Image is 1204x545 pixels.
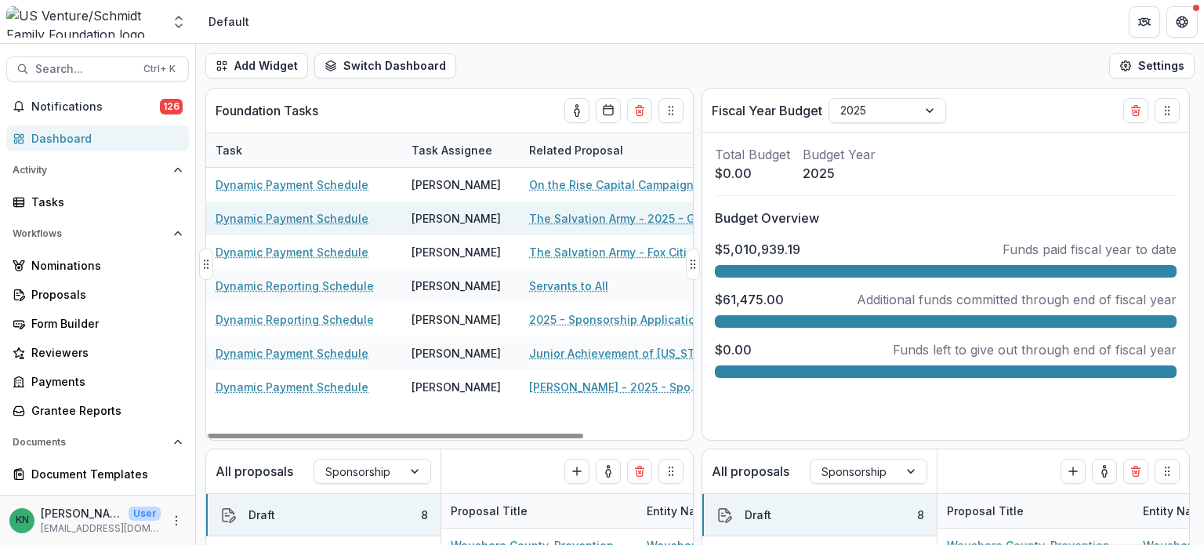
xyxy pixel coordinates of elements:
[41,505,122,521] p: [PERSON_NAME]
[6,369,189,394] a: Payments
[16,515,29,525] div: Katrina Nelson
[715,209,1177,227] p: Budget Overview
[6,56,189,82] button: Search...
[31,344,176,361] div: Reviewers
[712,101,822,120] p: Fiscal Year Budget
[31,466,176,482] div: Document Templates
[129,507,161,521] p: User
[35,63,134,76] span: Search...
[6,6,161,38] img: US Venture/Schmidt Family Foundation logo
[6,430,189,455] button: Open Documents
[686,249,700,280] button: Drag
[441,503,537,519] div: Proposal Title
[596,459,621,484] button: toggle-assigned-to-me
[13,228,167,239] span: Workflows
[6,398,189,423] a: Grantee Reports
[917,507,924,523] div: 8
[441,494,637,528] div: Proposal Title
[520,133,716,167] div: Related Proposal
[216,379,368,395] a: Dynamic Payment Schedule
[31,373,176,390] div: Payments
[1109,53,1195,78] button: Settings
[658,98,684,123] button: Drag
[715,290,784,309] p: $61,475.00
[529,210,706,227] a: The Salvation Army - 2025 - Grant Application
[160,99,183,114] span: 126
[1129,6,1160,38] button: Partners
[715,164,790,183] p: $0.00
[412,176,501,193] div: [PERSON_NAME]
[596,98,621,123] button: Calendar
[314,53,456,78] button: Switch Dashboard
[41,521,161,536] p: [EMAIL_ADDRESS][DOMAIN_NAME]
[412,345,501,362] div: [PERSON_NAME]
[6,311,189,336] a: Form Builder
[412,210,501,227] div: [PERSON_NAME]
[745,507,771,523] div: Draft
[529,345,706,362] a: Junior Achievement of [US_STATE] ([GEOGRAPHIC_DATA] Region) - 2025 - Sponsorship Application Grant
[216,210,368,227] a: Dynamic Payment Schedule
[6,493,189,518] button: Open Contacts
[712,462,789,481] p: All proposals
[216,345,368,362] a: Dynamic Payment Schedule
[702,494,937,536] button: Draft8
[715,340,752,359] p: $0.00
[6,125,189,151] a: Dashboard
[715,145,790,164] p: Total Budget
[1123,459,1148,484] button: Delete card
[206,133,402,167] div: Task
[31,402,176,419] div: Grantee Reports
[529,278,608,294] a: Servants to All
[529,379,706,395] a: [PERSON_NAME] - 2025 - Sponsorship Application Grant
[412,311,501,328] div: [PERSON_NAME]
[637,503,722,519] div: Entity Name
[216,278,374,294] a: Dynamic Reporting Schedule
[13,165,167,176] span: Activity
[564,98,589,123] button: toggle-assigned-to-me
[13,437,167,448] span: Documents
[637,494,833,528] div: Entity Name
[627,459,652,484] button: Delete card
[803,145,876,164] p: Budget Year
[529,311,706,328] a: 2025 - Sponsorship Application Grant
[205,53,308,78] button: Add Widget
[402,133,520,167] div: Task Assignee
[412,379,501,395] div: [PERSON_NAME]
[402,142,502,158] div: Task Assignee
[140,60,179,78] div: Ctrl + K
[937,503,1033,519] div: Proposal Title
[1166,6,1198,38] button: Get Help
[6,340,189,365] a: Reviewers
[421,507,428,523] div: 8
[6,189,189,215] a: Tasks
[31,194,176,210] div: Tasks
[31,130,176,147] div: Dashboard
[199,249,213,280] button: Drag
[216,176,368,193] a: Dynamic Payment Schedule
[529,176,694,193] a: On the Rise Capital Campaign
[206,142,252,158] div: Task
[803,164,876,183] p: 2025
[6,461,189,487] a: Document Templates
[202,10,256,33] nav: breadcrumb
[715,240,800,259] p: $5,010,939.19
[248,507,275,523] div: Draft
[937,494,1133,528] div: Proposal Title
[857,290,1177,309] p: Additional funds committed through end of fiscal year
[529,244,706,260] a: The Salvation Army - Fox Cities - Red Kettle Match Day
[31,315,176,332] div: Form Builder
[31,257,176,274] div: Nominations
[564,459,589,484] button: Create Proposal
[216,101,318,120] p: Foundation Tasks
[216,244,368,260] a: Dynamic Payment Schedule
[216,462,293,481] p: All proposals
[1155,459,1180,484] button: Drag
[412,278,501,294] div: [PERSON_NAME]
[6,253,189,278] a: Nominations
[167,511,186,530] button: More
[627,98,652,123] button: Delete card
